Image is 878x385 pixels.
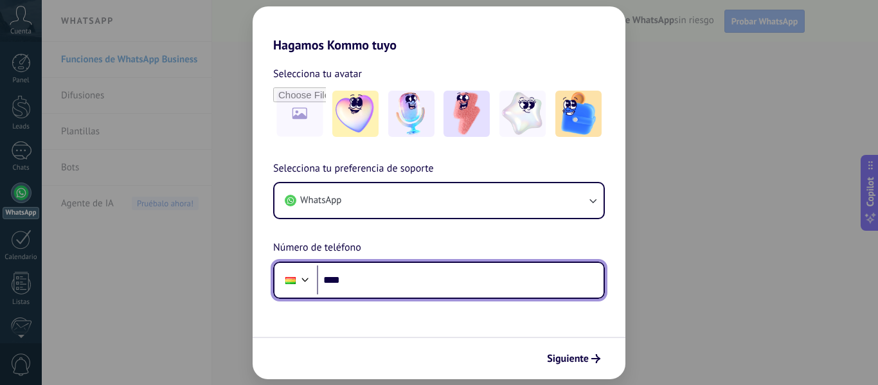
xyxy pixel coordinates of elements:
button: WhatsApp [274,183,604,218]
span: WhatsApp [300,194,341,207]
span: Siguiente [547,354,589,363]
img: -1.jpeg [332,91,379,137]
h2: Hagamos Kommo tuyo [253,6,625,53]
img: -4.jpeg [499,91,546,137]
img: -3.jpeg [443,91,490,137]
span: Selecciona tu avatar [273,66,362,82]
img: -5.jpeg [555,91,602,137]
button: Siguiente [541,348,606,370]
div: Bolivia: + 591 [278,267,303,294]
span: Selecciona tu preferencia de soporte [273,161,434,177]
span: Número de teléfono [273,240,361,256]
img: -2.jpeg [388,91,435,137]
